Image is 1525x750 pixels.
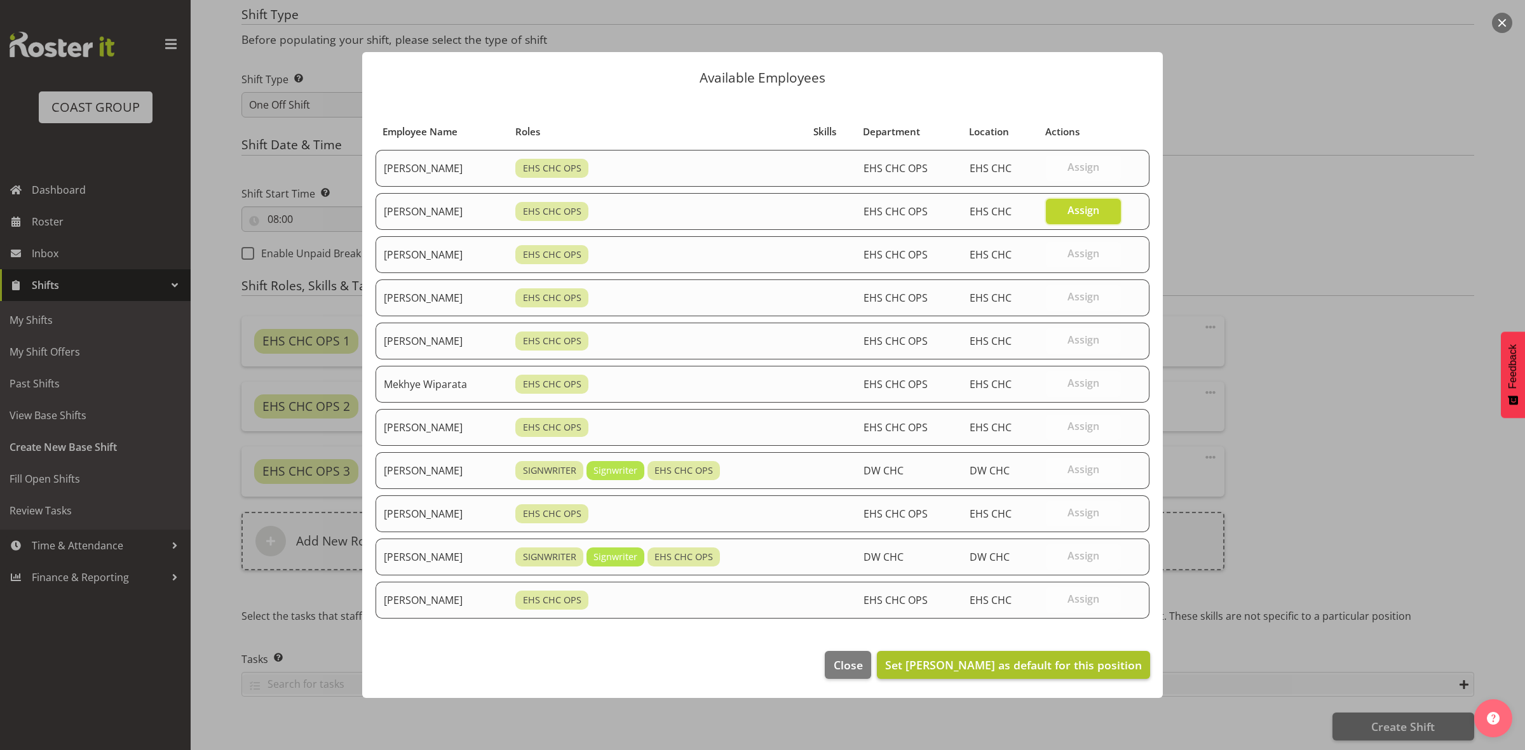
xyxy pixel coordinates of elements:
span: Assign [1067,593,1099,605]
span: Assign [1067,290,1099,303]
span: EHS CHC OPS [523,204,581,218]
span: EHS CHC OPS [864,420,928,434]
td: [PERSON_NAME] [376,582,508,619]
span: DW CHC [864,464,904,478]
span: EHS CHC [970,377,1012,391]
td: [PERSON_NAME] [376,539,508,575]
img: help-xxl-2.png [1487,712,1500,725]
td: [PERSON_NAME] [376,323,508,359]
span: EHS CHC OPS [523,291,581,305]
span: EHS CHC OPS [654,550,713,564]
span: EHS CHC OPS [523,420,581,434]
button: Close [825,651,871,679]
span: DW CHC [864,550,904,564]
td: [PERSON_NAME] [376,150,508,187]
span: EHS CHC [970,248,1012,262]
span: Skills [813,124,836,139]
span: EHS CHC [970,420,1012,434]
span: Assign [1067,463,1099,476]
span: Assign [1067,377,1099,389]
span: EHS CHC [970,334,1012,348]
span: Signwriter [593,550,637,564]
span: EHS CHC OPS [523,507,581,521]
span: EHS CHC OPS [864,377,928,391]
span: Feedback [1507,344,1519,389]
td: [PERSON_NAME] [376,279,508,316]
span: EHS CHC OPS [523,593,581,607]
span: Assign [1067,247,1099,260]
td: [PERSON_NAME] [376,409,508,446]
td: [PERSON_NAME] [376,193,508,230]
td: [PERSON_NAME] [376,236,508,273]
span: Assign [1067,420,1099,432]
span: EHS CHC OPS [864,248,928,262]
td: [PERSON_NAME] [376,495,508,532]
p: Available Employees [375,71,1150,84]
span: Location [969,124,1009,139]
span: DW CHC [970,464,1010,478]
span: Signwriter [593,464,637,478]
td: Mekhye Wiparata [376,366,508,403]
span: EHS CHC [970,204,1012,218]
span: Assign [1067,204,1099,217]
span: EHS CHC OPS [864,291,928,305]
span: EHS CHC OPS [864,507,928,521]
span: Set [PERSON_NAME] as default for this position [885,657,1142,673]
span: EHS CHC [970,507,1012,521]
span: EHS CHC OPS [864,593,928,607]
span: EHS CHC [970,161,1012,175]
span: DW CHC [970,550,1010,564]
span: Assign [1067,333,1099,346]
span: EHS CHC OPS [523,248,581,262]
span: EHS CHC OPS [523,161,581,175]
span: Assign [1067,549,1099,562]
span: EHS CHC [970,291,1012,305]
span: Actions [1045,124,1080,139]
span: SIGNWRITER [523,464,576,478]
span: EHS CHC OPS [523,377,581,391]
span: EHS CHC OPS [864,334,928,348]
button: Feedback - Show survey [1501,331,1525,418]
td: [PERSON_NAME] [376,452,508,489]
span: EHS CHC OPS [654,464,713,478]
span: EHS CHC [970,593,1012,607]
span: SIGNWRITER [523,550,576,564]
span: Close [834,657,863,673]
span: Roles [515,124,540,139]
span: Assign [1067,161,1099,173]
span: Department [863,124,920,139]
span: Employee Name [383,124,457,139]
span: Assign [1067,506,1099,519]
span: EHS CHC OPS [864,204,928,218]
span: EHS CHC OPS [523,334,581,348]
span: EHS CHC OPS [864,161,928,175]
button: Set [PERSON_NAME] as default for this position [877,651,1150,679]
